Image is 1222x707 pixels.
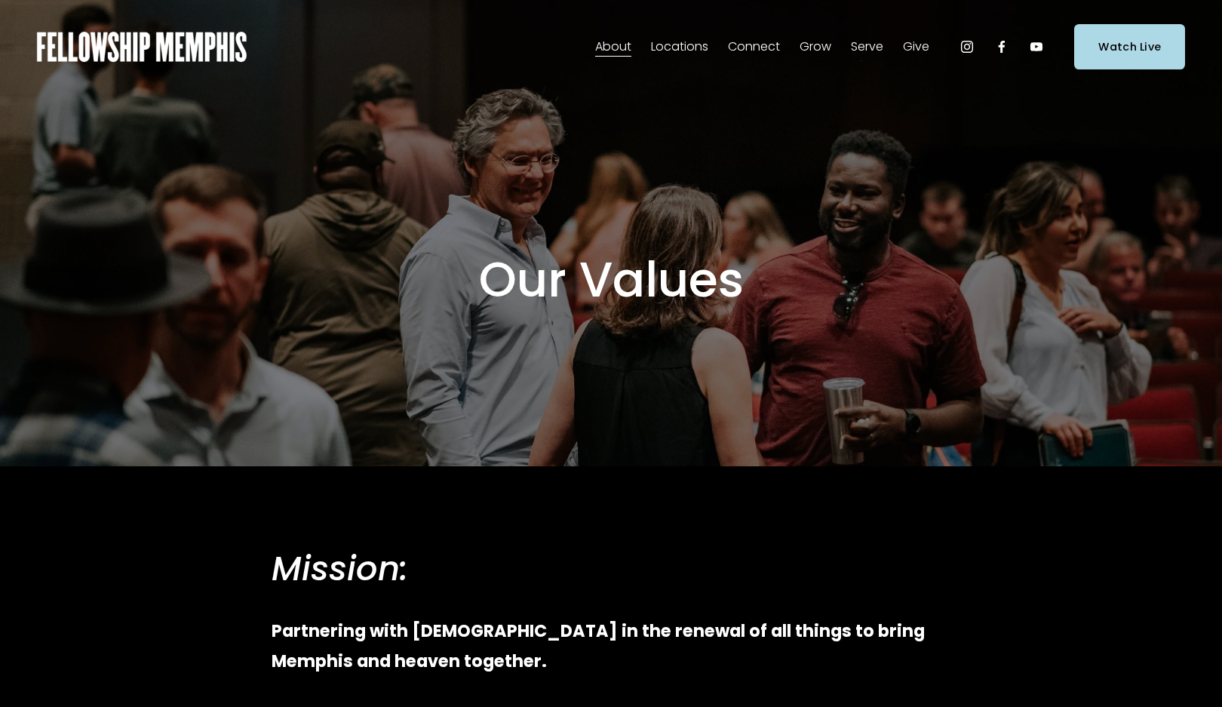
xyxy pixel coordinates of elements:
[272,545,408,592] em: Mission:
[994,39,1009,54] a: Facebook
[651,36,708,58] span: Locations
[851,35,883,59] a: folder dropdown
[651,35,708,59] a: folder dropdown
[800,36,831,58] span: Grow
[37,32,247,62] img: Fellowship Memphis
[272,251,950,310] h1: Our Values
[595,36,631,58] span: About
[272,619,929,673] strong: Partnering with [DEMOGRAPHIC_DATA] in the renewal of all things to bring Memphis and heaven toget...
[1029,39,1044,54] a: YouTube
[903,36,929,58] span: Give
[959,39,975,54] a: Instagram
[851,36,883,58] span: Serve
[728,35,780,59] a: folder dropdown
[595,35,631,59] a: folder dropdown
[1074,24,1185,69] a: Watch Live
[903,35,929,59] a: folder dropdown
[800,35,831,59] a: folder dropdown
[728,36,780,58] span: Connect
